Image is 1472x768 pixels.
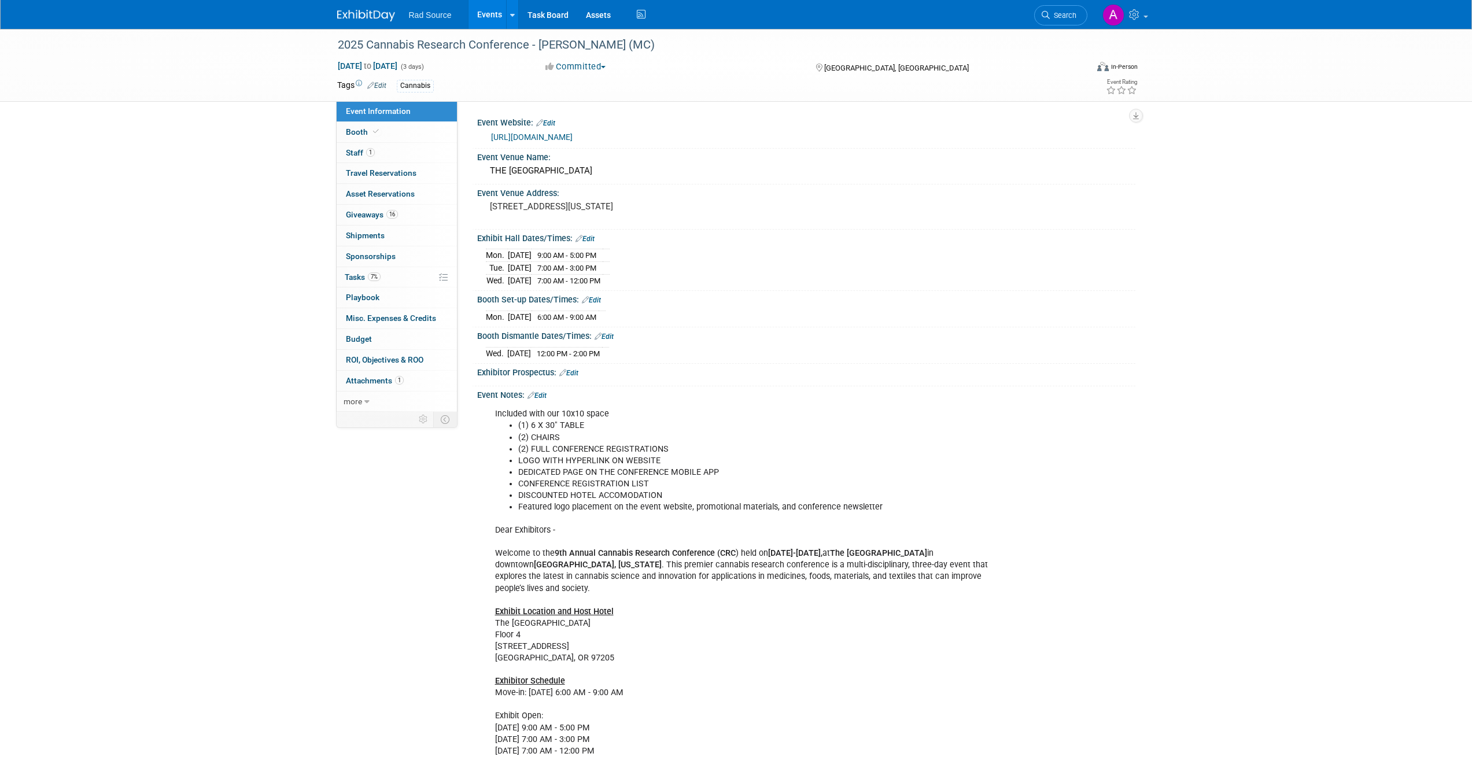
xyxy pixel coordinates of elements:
div: Event Venue Name: [477,149,1135,163]
u: Exhibit Location and Host Hotel [495,607,614,616]
li: DEDICATED PAGE ON THE CONFERENCE MOBILE APP [518,467,1001,478]
img: Format-Inperson.png [1097,62,1109,71]
span: Shipments [346,231,385,240]
span: Misc. Expenses & Credits [346,313,436,323]
td: [DATE] [508,311,532,323]
span: 6:00 AM - 9:00 AM [537,313,596,322]
i: Booth reservation complete [373,128,379,135]
td: [DATE] [508,262,532,275]
a: Edit [367,82,386,90]
a: Edit [527,392,547,400]
a: ROI, Objectives & ROO [337,350,457,370]
td: Tags [337,79,386,93]
span: Budget [346,334,372,344]
span: Attachments [346,376,404,385]
td: [DATE] [507,347,531,359]
button: Committed [541,61,610,73]
td: Tue. [486,262,508,275]
a: Travel Reservations [337,163,457,183]
a: Budget [337,329,457,349]
a: Playbook [337,287,457,308]
b: [GEOGRAPHIC_DATA], [US_STATE] [534,560,662,570]
span: 1 [395,376,404,385]
span: 16 [386,210,398,219]
div: In-Person [1111,62,1138,71]
a: Edit [559,369,578,377]
td: [DATE] [508,249,532,262]
td: [DATE] [508,274,532,286]
a: Edit [536,119,555,127]
span: ROI, Objectives & ROO [346,355,423,364]
span: 7% [368,272,381,281]
span: more [344,397,362,406]
li: CONFERENCE REGISTRATION LIST [518,478,1001,490]
span: Rad Source [409,10,452,20]
a: Giveaways16 [337,205,457,225]
pre: [STREET_ADDRESS][US_STATE] [490,201,739,212]
a: Search [1034,5,1087,25]
td: Wed. [486,274,508,286]
a: more [337,392,457,412]
a: Booth [337,122,457,142]
a: Attachments1 [337,371,457,391]
b: The [GEOGRAPHIC_DATA] [830,548,927,558]
div: Exhibitor Prospectus: [477,364,1135,379]
img: ExhibitDay [337,10,395,21]
a: Staff1 [337,143,457,163]
td: Mon. [486,249,508,262]
span: to [362,61,373,71]
a: Asset Reservations [337,184,457,204]
span: Search [1050,11,1076,20]
a: Edit [595,333,614,341]
u: Exhibitor Schedule [495,676,565,686]
a: Event Information [337,101,457,121]
li: (2) FULL CONFERENCE REGISTRATIONS [518,444,1001,455]
li: DISCOUNTED HOTEL ACCOMODATION [518,490,1001,501]
span: Sponsorships [346,252,396,261]
span: 9:00 AM - 5:00 PM [537,251,596,260]
span: 7:00 AM - 12:00 PM [537,276,600,285]
a: Edit [575,235,595,243]
span: Staff [346,148,375,157]
td: Toggle Event Tabs [433,412,457,427]
b: [DATE]-[DATE], [768,548,822,558]
a: [URL][DOMAIN_NAME] [491,132,573,142]
div: Booth Dismantle Dates/Times: [477,327,1135,342]
td: Personalize Event Tab Strip [414,412,434,427]
a: Edit [582,296,601,304]
div: THE [GEOGRAPHIC_DATA] [486,162,1127,180]
a: Tasks7% [337,267,457,287]
td: Mon. [486,311,508,323]
span: (3 days) [400,63,424,71]
img: Armando Arellano [1102,4,1124,26]
div: 2025 Cannabis Research Conference - [PERSON_NAME] (MC) [334,35,1070,56]
div: Event Format [1019,60,1138,77]
span: Tasks [345,272,381,282]
div: Event Venue Address: [477,184,1135,199]
li: (2) CHAIRS [518,432,1001,444]
span: Event Information [346,106,411,116]
span: 7:00 AM - 3:00 PM [537,264,596,272]
span: Asset Reservations [346,189,415,198]
div: Cannabis [397,80,434,92]
li: Featured logo placement on the event website, promotional materials, and conference newsletter [518,501,1001,513]
li: LOGO WITH HYPERLINK ON WEBSITE [518,455,1001,467]
b: 9th Annual Cannabis Research Conference (CRC [555,548,736,558]
span: [DATE] [DATE] [337,61,398,71]
span: Playbook [346,293,379,302]
li: (1) 6 X 30" TABLE [518,420,1001,431]
div: Event Notes: [477,386,1135,401]
div: Booth Set-up Dates/Times: [477,291,1135,306]
span: [GEOGRAPHIC_DATA], [GEOGRAPHIC_DATA] [824,64,969,72]
span: Giveaways [346,210,398,219]
span: Booth [346,127,381,136]
span: 1 [366,148,375,157]
a: Misc. Expenses & Credits [337,308,457,328]
span: Travel Reservations [346,168,416,178]
span: 12:00 PM - 2:00 PM [537,349,600,358]
a: Sponsorships [337,246,457,267]
div: Event Website: [477,114,1135,129]
div: Event Rating [1106,79,1137,85]
a: Shipments [337,226,457,246]
td: Wed. [486,347,507,359]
